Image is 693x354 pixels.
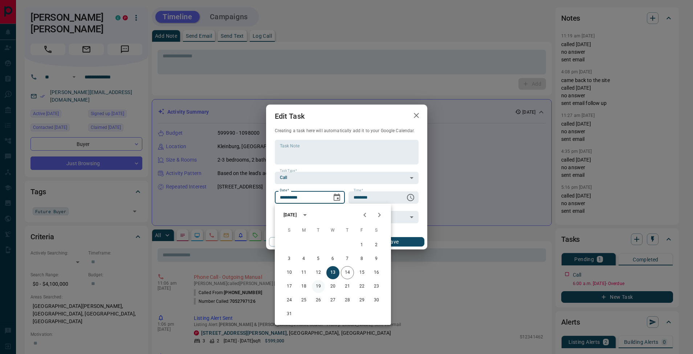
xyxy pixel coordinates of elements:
button: 27 [326,294,339,307]
button: 28 [341,294,354,307]
button: Next month [372,208,387,222]
button: Previous month [358,208,372,222]
button: 17 [283,280,296,293]
button: 29 [355,294,368,307]
button: 24 [283,294,296,307]
span: Friday [355,223,368,238]
button: 5 [312,252,325,265]
button: 10 [283,266,296,279]
button: calendar view is open, switch to year view [299,209,311,221]
span: Thursday [341,223,354,238]
button: 22 [355,280,368,293]
button: 25 [297,294,310,307]
button: 6 [326,252,339,265]
span: Tuesday [312,223,325,238]
label: Task Type [280,168,297,173]
button: 8 [355,252,368,265]
button: 4 [297,252,310,265]
div: [DATE] [284,212,297,218]
button: Choose date, selected date is Aug 13, 2025 [330,190,344,205]
button: 15 [355,266,368,279]
span: Wednesday [326,223,339,238]
button: 1 [355,239,368,252]
button: 3 [283,252,296,265]
button: 16 [370,266,383,279]
button: 14 [341,266,354,279]
span: Monday [297,223,310,238]
button: 18 [297,280,310,293]
label: Date [280,188,289,193]
span: Saturday [370,223,383,238]
button: 31 [283,308,296,321]
button: Save [362,237,424,247]
button: 20 [326,280,339,293]
label: Time [354,188,363,193]
button: 2 [370,239,383,252]
p: Creating a task here will automatically add it to your Google Calendar. [275,128,419,134]
div: Call [275,172,419,184]
button: 7 [341,252,354,265]
button: 26 [312,294,325,307]
button: Cancel [269,237,331,247]
button: 12 [312,266,325,279]
button: 30 [370,294,383,307]
button: 11 [297,266,310,279]
button: 19 [312,280,325,293]
button: 21 [341,280,354,293]
button: 13 [326,266,339,279]
h2: Edit Task [266,105,313,128]
button: Choose time, selected time is 6:00 AM [403,190,418,205]
span: Sunday [283,223,296,238]
button: 23 [370,280,383,293]
button: 9 [370,252,383,265]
